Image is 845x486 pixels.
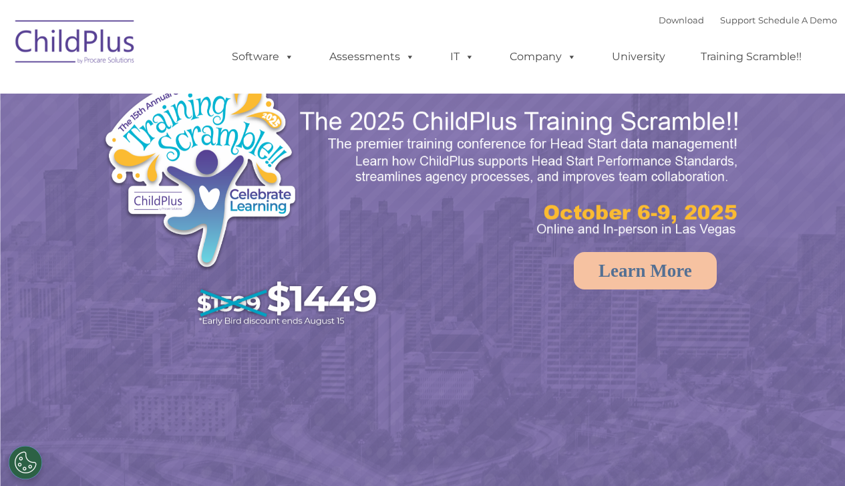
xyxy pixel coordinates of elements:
a: Software [218,43,307,70]
a: Schedule A Demo [758,15,837,25]
a: University [599,43,679,70]
a: Learn More [574,252,717,289]
button: Cookies Settings [9,446,42,479]
img: ChildPlus by Procare Solutions [9,11,142,78]
a: Support [720,15,755,25]
a: Assessments [316,43,428,70]
a: Training Scramble!! [687,43,815,70]
a: Company [496,43,590,70]
font: | [659,15,837,25]
a: IT [437,43,488,70]
a: Download [659,15,704,25]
